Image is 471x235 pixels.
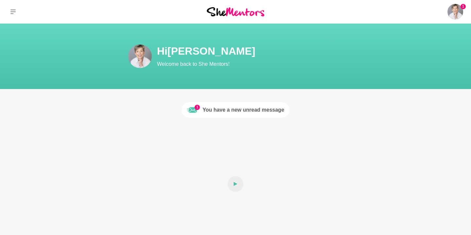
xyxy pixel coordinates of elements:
span: 1 [461,4,466,9]
a: 1Unread messageYou have a new unread message [182,102,289,118]
div: You have a new unread message [202,106,284,114]
span: 1 [195,105,200,110]
img: Anita Balogh [128,45,152,68]
p: Welcome back to She Mentors! [157,60,392,68]
img: Unread message [187,105,197,115]
h1: Hi [PERSON_NAME] [157,45,392,58]
img: She Mentors Logo [207,7,264,16]
a: Anita Balogh1 [447,4,463,20]
img: Anita Balogh [447,4,463,20]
